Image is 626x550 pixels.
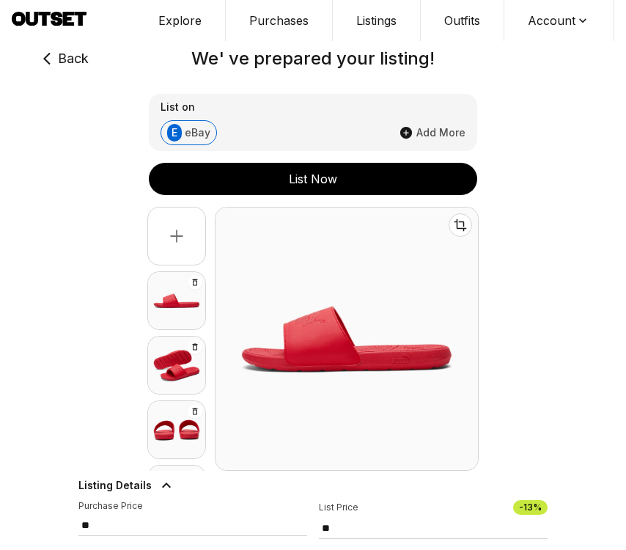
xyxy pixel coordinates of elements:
span: Listing Details [78,478,152,493]
button: Back [32,41,89,76]
button: Listing Details [78,471,548,500]
button: Delete image [188,340,202,354]
button: Delete image [188,404,202,419]
p: List Price [319,502,358,513]
button: List Now [149,163,477,195]
button: Delete image [188,275,202,290]
h2: We' ve prepared your listing! [61,47,565,70]
span: eBay [185,125,210,140]
span: Back [58,48,89,69]
button: Delete image [188,469,202,483]
p: Purchase Price [78,500,307,512]
span: Add More [416,125,465,140]
span: E [167,124,182,142]
button: Add More [399,125,465,140]
span: List on [161,100,195,114]
img: Main Product Image [216,208,478,470]
div: List Now [149,170,477,188]
span: -13 % [513,500,548,515]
